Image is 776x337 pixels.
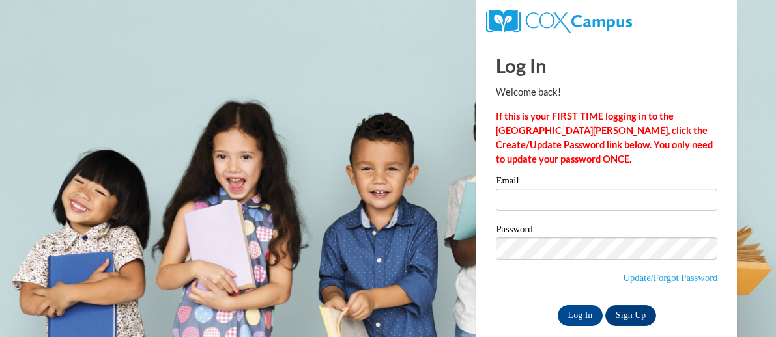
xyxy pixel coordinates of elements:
[496,176,717,189] label: Email
[623,273,717,283] a: Update/Forgot Password
[558,305,603,326] input: Log In
[496,111,713,165] strong: If this is your FIRST TIME logging in to the [GEOGRAPHIC_DATA][PERSON_NAME], click the Create/Upd...
[496,224,717,237] label: Password
[486,15,631,26] a: COX Campus
[605,305,656,326] a: Sign Up
[486,10,631,33] img: COX Campus
[496,52,717,79] h1: Log In
[496,85,717,100] p: Welcome back!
